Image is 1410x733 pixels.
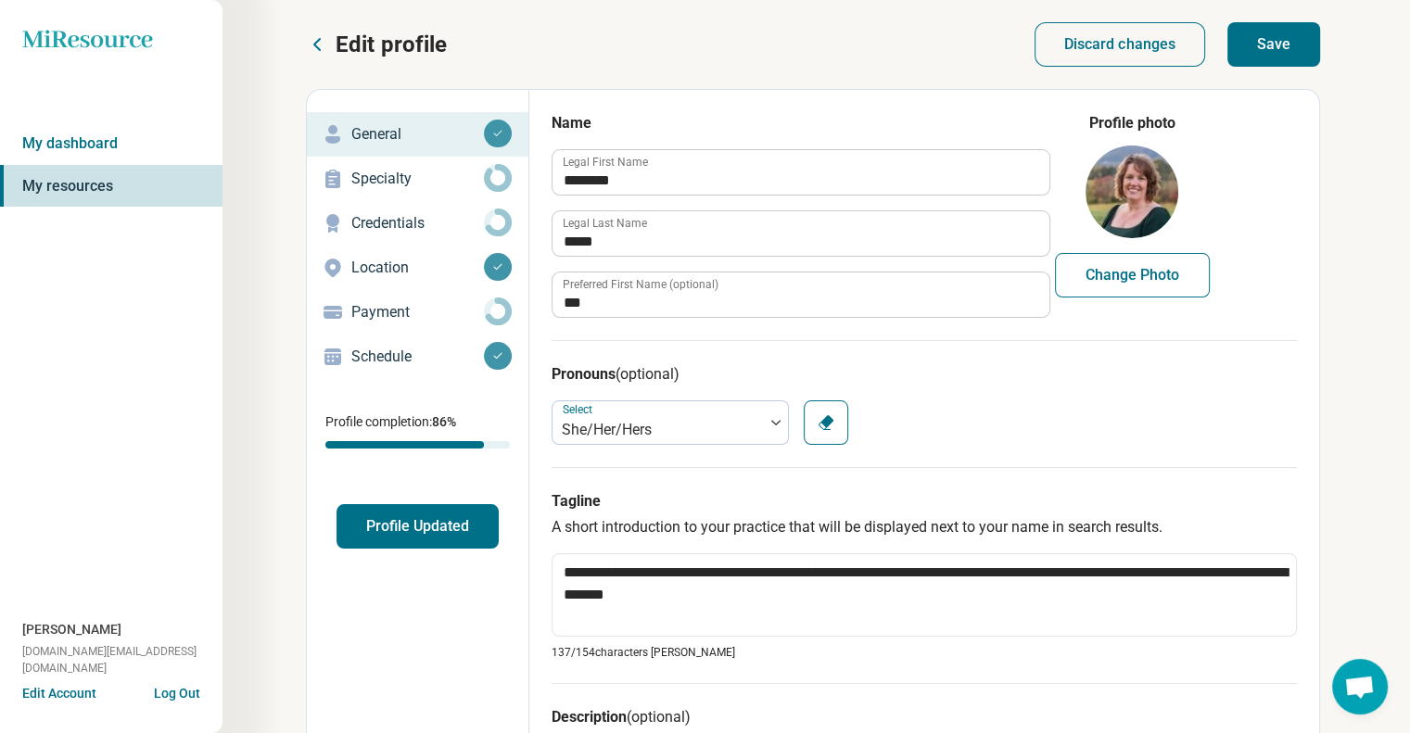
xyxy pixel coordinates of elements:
[22,620,121,639] span: [PERSON_NAME]
[307,112,528,157] a: General
[351,257,484,279] p: Location
[432,414,456,429] span: 86 %
[336,30,447,59] p: Edit profile
[351,168,484,190] p: Specialty
[307,335,528,379] a: Schedule
[627,708,691,726] span: (optional)
[351,212,484,234] p: Credentials
[562,419,755,441] div: She/Her/Hers
[552,644,1297,661] p: 137/ 154 characters [PERSON_NAME]
[552,490,1297,512] h3: Tagline
[616,365,680,383] span: (optional)
[22,684,96,703] button: Edit Account
[552,706,1297,728] h3: Description
[1055,253,1210,297] button: Change Photo
[552,516,1297,538] p: A short introduction to your practice that will be displayed next to your name in search results.
[307,401,528,460] div: Profile completion:
[307,201,528,246] a: Credentials
[351,123,484,145] p: General
[22,643,222,676] span: [DOMAIN_NAME][EMAIL_ADDRESS][DOMAIN_NAME]
[563,279,718,290] label: Preferred First Name (optional)
[1332,659,1388,714] div: Open chat
[306,30,447,59] button: Edit profile
[1227,22,1320,67] button: Save
[307,157,528,201] a: Specialty
[563,403,596,416] label: Select
[307,290,528,335] a: Payment
[351,301,484,323] p: Payment
[337,504,499,549] button: Profile Updated
[154,684,200,699] button: Log Out
[351,346,484,368] p: Schedule
[552,363,1297,385] h3: Pronouns
[325,441,510,449] div: Profile completion
[563,157,648,168] label: Legal First Name
[1086,145,1178,238] img: avatar image
[563,218,647,229] label: Legal Last Name
[307,246,528,290] a: Location
[1089,112,1175,134] legend: Profile photo
[552,112,1048,134] h3: Name
[1035,22,1206,67] button: Discard changes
